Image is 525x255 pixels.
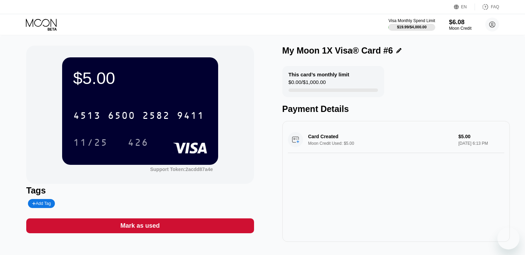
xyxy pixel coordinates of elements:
div: $0.00 / $1,000.00 [289,79,326,88]
div: Support Token: 2acdd87a4e [150,167,213,172]
div: My Moon 1X Visa® Card #6 [282,46,393,56]
div: 426 [128,138,148,149]
div: $5.00 [73,68,207,88]
div: 11/25 [68,134,113,151]
div: 426 [123,134,154,151]
div: 11/25 [73,138,108,149]
div: Add Tag [28,199,55,208]
div: Support Token:2acdd87a4e [150,167,213,172]
div: Mark as used [26,218,254,233]
div: This card’s monthly limit [289,72,349,77]
div: 4513 [73,111,101,122]
div: Visa Monthly Spend Limit [388,18,435,23]
div: Moon Credit [449,26,471,31]
div: EN [454,3,475,10]
div: $6.08 [449,19,471,26]
div: Visa Monthly Spend Limit$19.99/$4,000.00 [388,18,435,31]
div: 2582 [142,111,170,122]
div: Add Tag [32,201,51,206]
div: Payment Details [282,104,510,114]
iframe: Button to launch messaging window [497,227,519,249]
div: FAQ [475,3,499,10]
div: 6500 [108,111,135,122]
div: $6.08Moon Credit [449,19,471,31]
div: Mark as used [120,222,160,230]
div: 4513650025829411 [69,107,208,124]
div: 9411 [177,111,204,122]
div: EN [461,4,467,9]
div: FAQ [491,4,499,9]
div: Tags [26,186,254,196]
div: $19.99 / $4,000.00 [397,25,427,29]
